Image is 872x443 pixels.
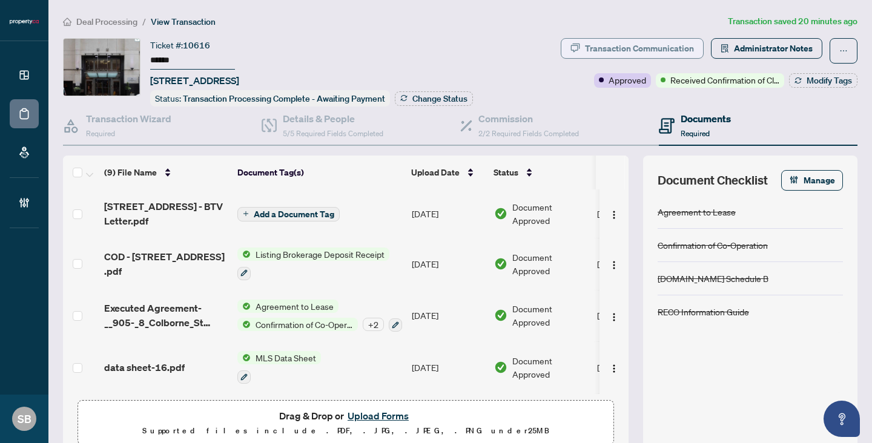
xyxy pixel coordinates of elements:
h4: Documents [681,111,731,126]
img: Status Icon [237,318,251,331]
span: Document Approved [512,302,587,329]
img: Document Status [494,361,507,374]
img: Status Icon [237,248,251,261]
span: Drag & Drop or [279,408,412,424]
span: Manage [804,171,835,190]
button: Logo [604,306,624,325]
img: IMG-C12330678_1.jpg [64,39,140,96]
button: Logo [604,204,624,223]
div: Confirmation of Co-Operation [658,238,768,252]
img: Document Status [494,257,507,271]
button: Add a Document Tag [237,207,340,221]
img: Document Status [494,309,507,322]
th: (9) File Name [99,156,233,189]
button: Status IconAgreement to LeaseStatus IconConfirmation of Co-Operation+2 [237,300,402,332]
span: Add a Document Tag [254,210,334,218]
span: Change Status [412,94,467,103]
button: Add a Document Tag [237,206,340,221]
span: home [63,18,71,26]
span: COD - [STREET_ADDRESS] .pdf [104,249,228,278]
div: RECO Information Guide [658,305,749,318]
button: Manage [781,170,843,191]
div: Ticket #: [150,38,210,52]
img: Logo [609,312,619,322]
th: Status [489,156,592,189]
button: Logo [604,254,624,274]
span: View Transaction [151,16,216,27]
h4: Details & People [283,111,383,126]
span: Document Approved [512,354,587,381]
th: Upload Date [406,156,489,189]
button: Administrator Notes [711,38,822,59]
span: [STREET_ADDRESS] [150,73,239,88]
th: Document Tag(s) [233,156,406,189]
p: Supported files include .PDF, .JPG, .JPEG, .PNG under 25 MB [85,424,606,438]
div: Agreement to Lease [658,205,736,218]
div: Status: [150,90,390,107]
span: Deal Processing [76,16,137,27]
span: plus [243,211,249,217]
button: Change Status [395,91,473,106]
span: 10616 [183,40,210,51]
span: Agreement to Lease [251,300,339,313]
button: Open asap [824,401,860,437]
span: Modify Tags [807,76,852,85]
article: Transaction saved 20 minutes ago [728,15,857,28]
span: Document Approved [512,251,587,277]
span: 5/5 Required Fields Completed [283,129,383,138]
span: Document Approved [512,200,587,227]
div: Transaction Communication [585,39,694,58]
span: Required [86,129,115,138]
td: [PERSON_NAME] [592,238,683,290]
span: Document Checklist [658,172,768,189]
span: Transaction Processing Complete - Awaiting Payment [183,93,385,104]
h4: Transaction Wizard [86,111,171,126]
span: Listing Brokerage Deposit Receipt [251,248,389,261]
span: Received Confirmation of Closing [670,73,779,87]
span: MLS Data Sheet [251,351,321,364]
div: + 2 [363,318,384,331]
span: 2/2 Required Fields Completed [478,129,579,138]
td: [DATE] [407,341,489,393]
img: Status Icon [237,300,251,313]
button: Status IconListing Brokerage Deposit Receipt [237,248,389,280]
li: / [142,15,146,28]
img: Logo [609,364,619,373]
img: logo [10,18,39,25]
img: Logo [609,260,619,270]
span: Upload Date [411,166,460,179]
td: [PERSON_NAME] [592,290,683,342]
span: ellipsis [839,47,848,55]
img: Status Icon [237,351,251,364]
th: Uploaded By [592,156,682,189]
span: SB [18,410,31,427]
span: Executed Agreement-__905-_8_Colborne_St 1.pdf [104,301,228,330]
td: [DATE] [407,290,489,342]
span: Required [681,129,710,138]
td: [DATE] [407,189,489,238]
img: Document Status [494,207,507,220]
span: Confirmation of Co-Operation [251,318,358,331]
span: [STREET_ADDRESS] - BTV Letter.pdf [104,199,228,228]
button: Status IconMLS Data Sheet [237,351,321,384]
h4: Commission [478,111,579,126]
button: Modify Tags [789,73,857,88]
img: Logo [609,210,619,220]
span: Approved [609,73,646,87]
span: data sheet-16.pdf [104,360,185,375]
button: Logo [604,358,624,377]
td: [DATE] [407,238,489,290]
span: Administrator Notes [734,39,813,58]
span: Status [494,166,518,179]
td: [PERSON_NAME] [592,189,683,238]
button: Upload Forms [344,408,412,424]
td: [PERSON_NAME] [592,341,683,393]
span: solution [721,44,729,53]
button: Transaction Communication [561,38,704,59]
div: [DOMAIN_NAME] Schedule B [658,272,768,285]
span: (9) File Name [104,166,157,179]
